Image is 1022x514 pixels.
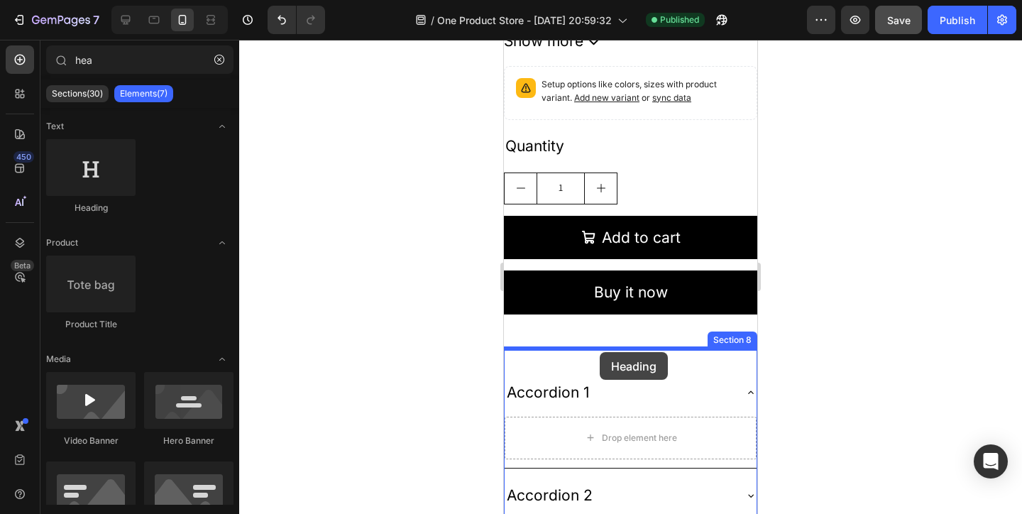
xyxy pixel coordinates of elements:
div: Hero Banner [144,434,233,447]
div: Publish [940,13,975,28]
div: Open Intercom Messenger [974,444,1008,479]
p: Sections(30) [52,88,103,99]
span: Text [46,120,64,133]
div: 450 [13,151,34,163]
span: Toggle open [211,348,233,371]
span: One Product Store - [DATE] 20:59:32 [437,13,612,28]
span: Product [46,236,78,249]
span: Toggle open [211,231,233,254]
button: 7 [6,6,106,34]
p: Elements(7) [120,88,167,99]
div: Beta [11,260,34,271]
button: Publish [928,6,987,34]
span: Media [46,353,71,366]
p: 7 [93,11,99,28]
div: Video Banner [46,434,136,447]
span: Save [887,14,911,26]
span: Published [660,13,699,26]
div: Heading [46,202,136,214]
div: Product Title [46,318,136,331]
iframe: Design area [504,40,757,514]
button: Save [875,6,922,34]
div: Undo/Redo [268,6,325,34]
span: Toggle open [211,115,233,138]
input: Search Sections & Elements [46,45,233,74]
span: / [431,13,434,28]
